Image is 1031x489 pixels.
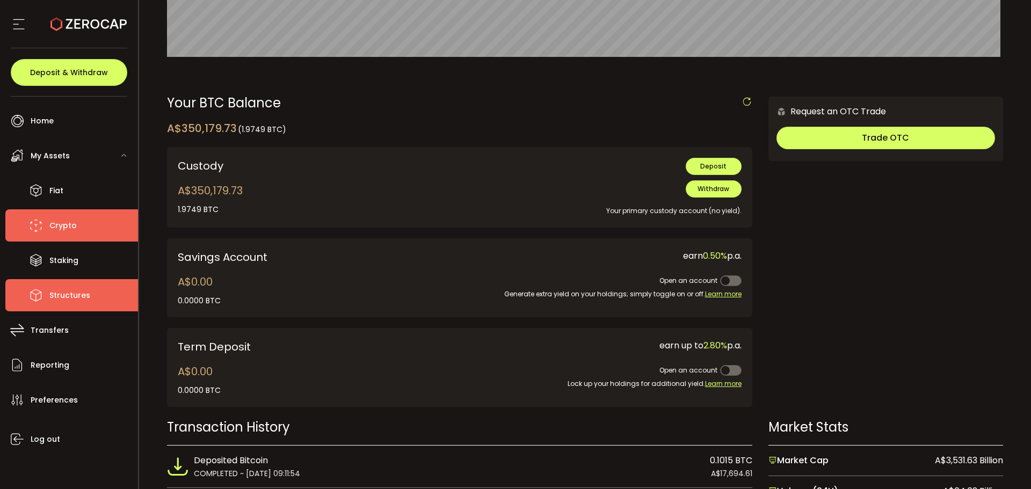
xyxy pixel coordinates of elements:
span: Trade OTC [862,132,909,144]
span: COMPLETED ~ [DATE] 09:11:54 [194,468,300,479]
span: 2.80% [703,339,727,352]
span: Preferences [31,392,78,408]
div: Lock up your holdings for additional yield. [419,378,742,389]
div: Savings Account [178,249,452,265]
span: A$17,694.61 [711,468,752,479]
div: Your primary custody account (no yield). [419,198,742,216]
span: Staking [49,253,78,268]
span: Open an account [659,366,717,375]
span: Open an account [659,276,717,285]
span: Learn more [705,289,742,298]
span: Home [31,113,54,129]
span: Deposited Bitcoin [194,454,268,468]
div: Term Deposit [178,339,403,355]
button: Deposit & Withdraw [11,59,127,86]
span: Learn more [705,379,742,388]
div: Your BTC Balance [167,97,752,110]
span: Crypto [49,218,77,233]
span: 0.1015 BTC [710,454,752,468]
span: Withdraw [698,184,729,193]
span: Reporting [31,357,69,373]
span: Log out [31,432,60,447]
div: A$0.00 [178,274,221,306]
div: A$0.00 [178,363,221,396]
div: 0.0000 BTC [178,385,221,396]
span: 0.50% [703,250,727,262]
iframe: Chat Widget [977,437,1031,489]
div: A$350,179.73 [178,183,243,215]
span: earn up to p.a. [659,339,742,352]
div: Request an OTC Trade [768,105,886,118]
button: Deposit [686,158,742,175]
div: Market Stats [768,418,1003,436]
span: My Assets [31,148,70,164]
span: Structures [49,288,90,303]
span: Deposit & Withdraw [30,69,108,76]
div: A$350,179.73 [167,120,286,136]
span: (1.9749 BTC) [238,124,286,135]
span: Market Cap [768,454,829,468]
span: Transfers [31,323,69,338]
span: A$3,531.63 Billion [935,454,1003,468]
div: Custody [178,158,403,174]
div: 1.9749 BTC [178,204,243,215]
img: 6nGpN7MZ9FLuBP83NiajKbTRY4UzlzQtBKtCrLLspmCkSvCZHBKvY3NxgQaT5JnOQREvtQ257bXeeSTueZfAPizblJ+Fe8JwA... [776,107,786,116]
div: Generate extra yield on your holdings; simply toggle on or off. [468,289,742,300]
div: Transaction History [167,418,752,436]
span: earn p.a. [683,250,742,262]
span: Fiat [49,183,63,199]
div: 0.0000 BTC [178,295,221,306]
button: Trade OTC [776,127,995,149]
button: Withdraw [686,180,742,198]
span: Deposit [700,162,727,171]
